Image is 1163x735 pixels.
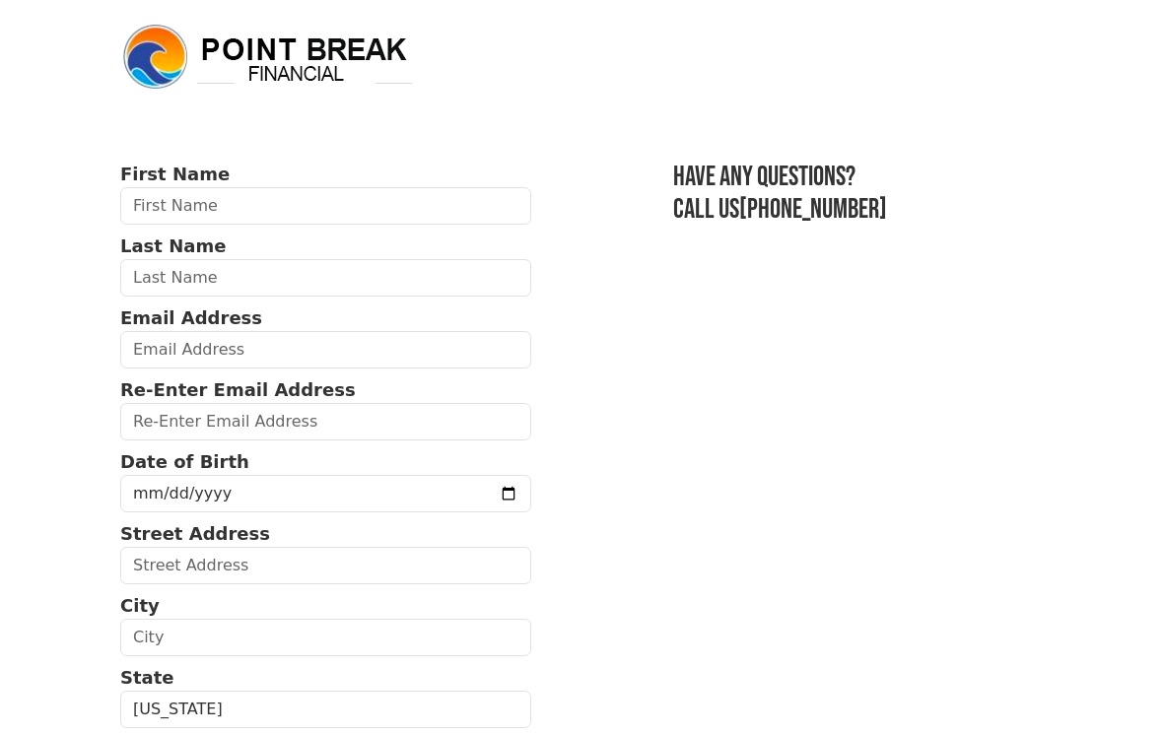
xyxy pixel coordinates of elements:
input: Email Address [120,331,531,368]
img: logo.png [120,22,416,93]
input: Re-Enter Email Address [120,403,531,440]
input: Last Name [120,259,531,297]
a: [PHONE_NUMBER] [739,193,887,226]
strong: Street Address [120,523,270,544]
input: City [120,619,531,656]
input: First Name [120,187,531,225]
strong: Re-Enter Email Address [120,379,356,400]
strong: Last Name [120,235,226,256]
h3: Call us [673,193,1043,226]
strong: State [120,667,174,688]
h3: Have any questions? [673,161,1043,193]
strong: City [120,595,160,616]
strong: Date of Birth [120,451,249,472]
strong: Email Address [120,307,262,328]
input: Street Address [120,547,531,584]
strong: First Name [120,164,230,184]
